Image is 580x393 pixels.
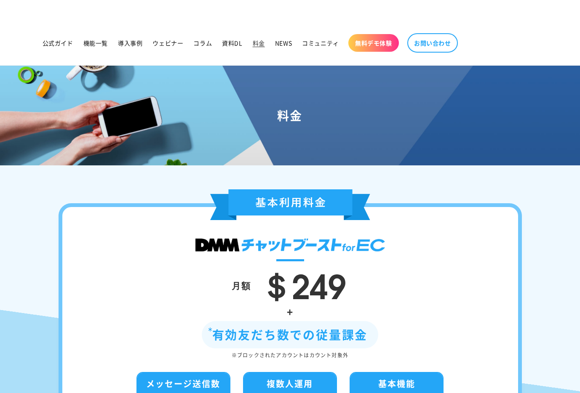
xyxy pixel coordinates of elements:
[43,39,73,47] span: 公式ガイド
[78,34,113,52] a: 機能一覧
[88,351,493,360] div: ※ブロックされたアカウントはカウント対象外
[193,39,212,47] span: コラム
[414,39,451,47] span: お問い合わせ
[248,34,270,52] a: 料金
[113,34,147,52] a: 導入事例
[152,39,183,47] span: ウェビナー
[275,39,292,47] span: NEWS
[202,321,379,348] div: 有効友だち数での従量課金
[253,39,265,47] span: 料金
[232,277,251,293] div: 月額
[88,303,493,321] div: +
[217,34,247,52] a: 資料DL
[37,34,78,52] a: 公式ガイド
[118,39,142,47] span: 導入事例
[302,39,339,47] span: コミュニティ
[188,34,217,52] a: コラム
[10,108,570,123] h1: 料金
[407,33,458,53] a: お問い合わせ
[147,34,188,52] a: ウェビナー
[210,189,370,220] img: 基本利用料金
[83,39,108,47] span: 機能一覧
[259,259,346,308] span: ＄249
[297,34,344,52] a: コミュニティ
[270,34,297,52] a: NEWS
[355,39,392,47] span: 無料デモ体験
[222,39,242,47] span: 資料DL
[348,34,399,52] a: 無料デモ体験
[195,239,385,252] img: DMMチャットブースト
